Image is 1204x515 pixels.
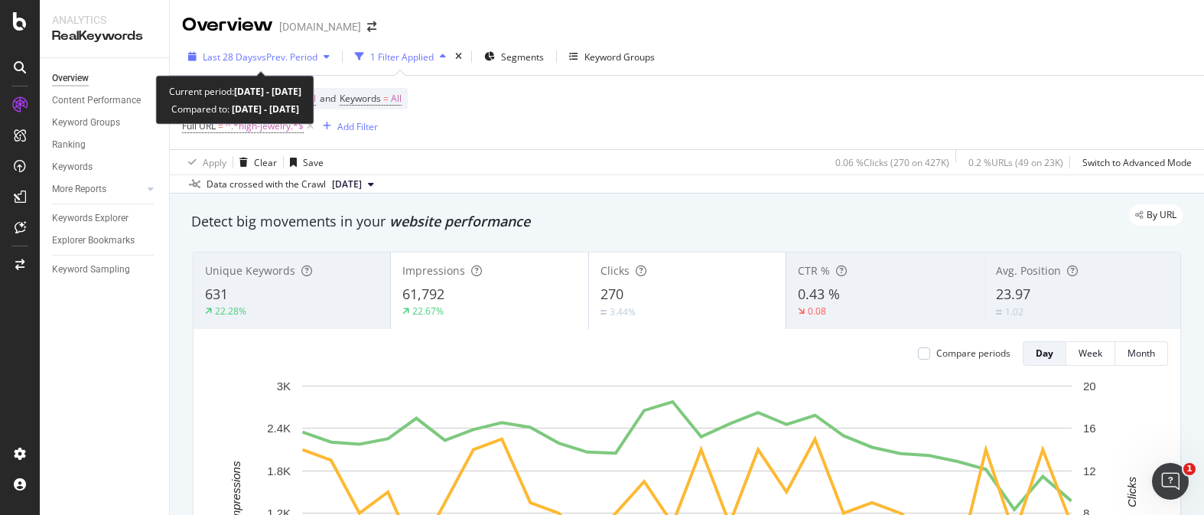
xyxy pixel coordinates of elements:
[1076,150,1192,174] button: Switch to Advanced Mode
[332,178,362,191] span: 2025 Sep. 8th
[798,285,840,303] span: 0.43 %
[1005,305,1023,318] div: 1.02
[1125,476,1138,507] text: Clicks
[52,159,158,175] a: Keywords
[52,233,158,249] a: Explorer Bookmarks
[205,285,228,303] span: 631
[52,210,129,227] div: Keywords Explorer
[215,305,246,318] div: 22.28%
[52,115,120,131] div: Keyword Groups
[52,181,106,197] div: More Reports
[600,285,623,303] span: 270
[169,83,301,100] div: Current period:
[267,422,291,435] text: 2.4K
[52,70,89,86] div: Overview
[835,156,949,169] div: 0.06 % Clicks ( 270 on 427K )
[226,116,304,137] span: ^.*high-jewelry.*$
[996,285,1030,303] span: 23.97
[182,12,273,38] div: Overview
[391,88,402,109] span: All
[207,178,326,191] div: Data crossed with the Crawl
[584,51,655,64] div: Keyword Groups
[340,92,381,105] span: Keywords
[52,93,141,109] div: Content Performance
[52,233,135,249] div: Explorer Bookmarks
[52,137,158,153] a: Ranking
[996,310,1002,315] img: Equal
[370,51,434,64] div: 1 Filter Applied
[1183,463,1196,475] span: 1
[798,263,830,278] span: CTR %
[317,117,378,135] button: Add Filter
[218,119,223,132] span: =
[1115,341,1168,366] button: Month
[52,70,158,86] a: Overview
[203,51,257,64] span: Last 28 Days
[254,156,277,169] div: Clear
[182,150,226,174] button: Apply
[52,115,158,131] a: Keyword Groups
[349,44,452,69] button: 1 Filter Applied
[52,93,158,109] a: Content Performance
[52,12,157,28] div: Analytics
[563,44,661,69] button: Keyword Groups
[501,51,544,64] span: Segments
[412,305,444,318] div: 22.67%
[1083,422,1096,435] text: 16
[303,156,324,169] div: Save
[1036,347,1053,360] div: Day
[478,44,550,69] button: Segments
[52,159,93,175] div: Keywords
[1023,341,1066,366] button: Day
[267,464,291,478] text: 1.8K
[610,305,636,318] div: 3.44%
[1129,204,1183,226] div: legacy label
[52,181,143,197] a: More Reports
[277,380,291,393] text: 3K
[203,156,226,169] div: Apply
[996,263,1061,278] span: Avg. Position
[229,103,299,116] b: [DATE] - [DATE]
[52,137,86,153] div: Ranking
[1079,347,1102,360] div: Week
[402,263,465,278] span: Impressions
[1152,463,1189,500] iframe: Intercom live chat
[1082,156,1192,169] div: Switch to Advanced Mode
[367,21,376,32] div: arrow-right-arrow-left
[205,263,295,278] span: Unique Keywords
[326,175,380,194] button: [DATE]
[320,92,336,105] span: and
[1083,380,1096,393] text: 20
[257,51,317,64] span: vs Prev. Period
[234,85,301,98] b: [DATE] - [DATE]
[171,100,299,118] div: Compared to:
[182,119,216,132] span: Full URL
[284,150,324,174] button: Save
[1147,210,1176,220] span: By URL
[968,156,1063,169] div: 0.2 % URLs ( 49 on 23K )
[600,310,607,315] img: Equal
[233,150,277,174] button: Clear
[1083,464,1096,478] text: 12
[383,92,389,105] span: =
[600,263,630,278] span: Clicks
[452,49,465,64] div: times
[52,262,158,278] a: Keyword Sampling
[182,44,336,69] button: Last 28 DaysvsPrev. Period
[52,262,130,278] div: Keyword Sampling
[337,120,378,133] div: Add Filter
[808,305,826,318] div: 0.08
[1066,341,1115,366] button: Week
[402,285,444,303] span: 61,792
[52,210,158,227] a: Keywords Explorer
[279,19,361,34] div: [DOMAIN_NAME]
[1128,347,1155,360] div: Month
[52,28,157,45] div: RealKeywords
[936,347,1010,360] div: Compare periods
